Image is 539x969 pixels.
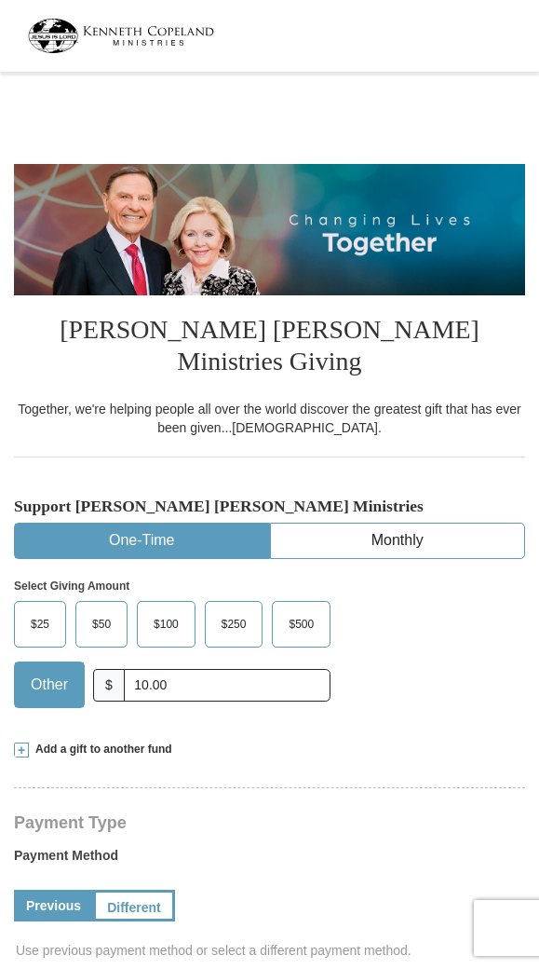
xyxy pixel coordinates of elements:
span: $100 [144,610,188,638]
h4: Payment Type [14,815,525,830]
button: Monthly [271,524,525,558]
a: Previous [14,890,93,921]
span: $25 [21,610,59,638]
span: $50 [83,610,120,638]
strong: Select Giving Amount [14,580,129,593]
span: $ [93,669,125,702]
div: Together, we're helping people all over the world discover the greatest gift that has ever been g... [14,400,525,437]
span: Other [21,671,77,699]
img: kcm-header-logo.svg [28,19,214,53]
label: Payment Method [14,846,525,874]
h5: Support [PERSON_NAME] [PERSON_NAME] Ministries [14,497,525,516]
span: $250 [212,610,256,638]
span: Add a gift to another fund [29,742,172,757]
span: Use previous payment method or select a different payment method. [16,941,527,960]
h1: [PERSON_NAME] [PERSON_NAME] Ministries Giving [14,295,525,400]
input: Other Amount [124,669,330,702]
span: $500 [279,610,323,638]
button: One-Time [15,524,269,558]
a: Different [93,890,175,921]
